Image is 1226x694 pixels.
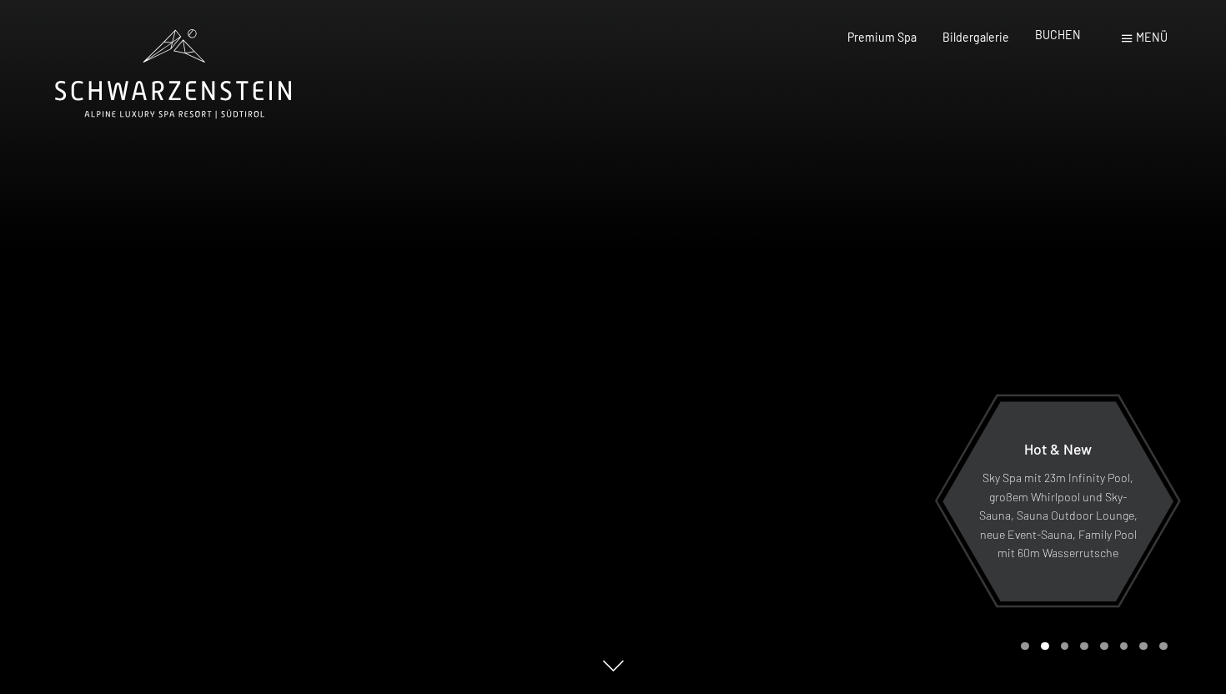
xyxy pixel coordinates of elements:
[1061,642,1069,651] div: Carousel Page 3
[1080,642,1088,651] div: Carousel Page 4
[1035,28,1081,42] a: BUCHEN
[1159,642,1168,651] div: Carousel Page 8
[1136,30,1168,44] span: Menü
[1024,440,1092,458] span: Hot & New
[1041,642,1049,651] div: Carousel Page 2 (Current Slide)
[1015,642,1167,651] div: Carousel Pagination
[1120,642,1128,651] div: Carousel Page 6
[942,30,1009,44] a: Bildergalerie
[1100,642,1108,651] div: Carousel Page 5
[1139,642,1148,651] div: Carousel Page 7
[942,400,1174,602] a: Hot & New Sky Spa mit 23m Infinity Pool, großem Whirlpool und Sky-Sauna, Sauna Outdoor Lounge, ne...
[847,30,917,44] a: Premium Spa
[978,469,1138,563] p: Sky Spa mit 23m Infinity Pool, großem Whirlpool und Sky-Sauna, Sauna Outdoor Lounge, neue Event-S...
[1021,642,1029,651] div: Carousel Page 1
